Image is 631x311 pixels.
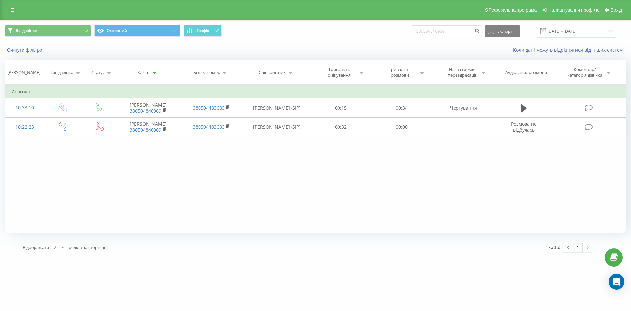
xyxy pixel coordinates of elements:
[511,121,537,133] span: Розмова не відбулась
[566,67,604,78] div: Коментар/категорія дзвінка
[130,127,161,133] a: 380504846969
[91,70,105,75] div: Статус
[94,25,180,37] button: Основний
[130,108,161,114] a: 380504846969
[382,67,417,78] div: Тривалість розмови
[193,105,224,111] a: 380504483686
[243,117,311,137] td: [PERSON_NAME] (SIP)
[513,47,626,53] a: Коли дані можуть відрізнятися вiд інших систем
[412,25,481,37] input: Пошук за номером
[609,274,624,290] div: Open Intercom Messenger
[371,117,432,137] td: 00:00
[548,7,599,13] span: Налаштування профілю
[193,70,220,75] div: Бізнес номер
[485,25,520,37] button: Експорт
[546,244,560,250] div: 1 - 2 з 2
[5,85,626,98] td: Сьогодні
[611,7,622,13] span: Вихід
[243,98,311,117] td: [PERSON_NAME] (SIP)
[432,98,495,117] td: Чергування
[322,67,357,78] div: Тривалість очікування
[5,25,91,37] button: Всі дзвінки
[117,117,180,137] td: [PERSON_NAME]
[573,243,583,252] a: 1
[311,117,371,137] td: 00:32
[117,98,180,117] td: [PERSON_NAME]
[505,70,547,75] div: Аудіозапис розмови
[489,7,537,13] span: Реферальна програма
[23,245,49,250] span: Відображати
[50,70,73,75] div: Тип дзвінка
[193,124,224,130] a: 380504483686
[54,244,59,251] div: 25
[371,98,432,117] td: 00:34
[7,70,40,75] div: [PERSON_NAME]
[311,98,371,117] td: 00:15
[184,25,222,37] button: Графік
[444,67,479,78] div: Назва схеми переадресації
[69,245,105,250] span: рядків на сторінці
[259,70,286,75] div: Співробітник
[137,70,150,75] div: Клієнт
[12,121,37,134] div: 10:22:23
[197,28,209,33] span: Графік
[12,101,37,114] div: 10:33:10
[16,28,37,33] span: Всі дзвінки
[5,47,46,53] button: Скинути фільтри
